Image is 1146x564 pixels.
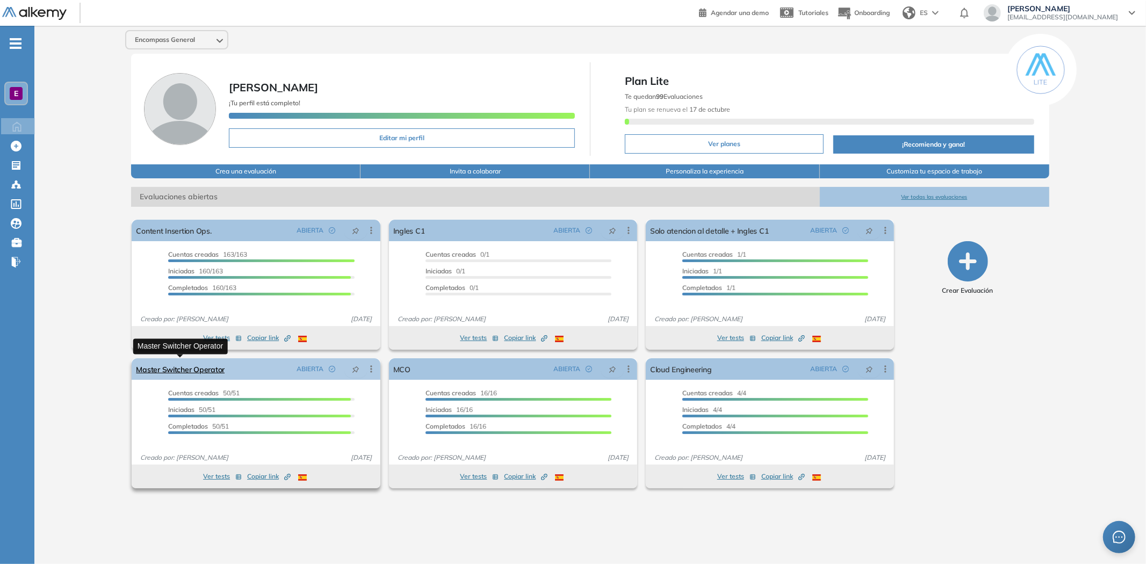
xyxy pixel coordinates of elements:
span: 0/1 [426,250,489,258]
span: 1/1 [682,250,746,258]
button: Copiar link [761,331,805,344]
a: Agendar una demo [699,5,769,18]
span: ABIERTA [297,364,323,374]
span: 16/16 [426,406,473,414]
span: [DATE] [860,314,890,324]
span: Completados [168,284,208,292]
span: 50/51 [168,406,215,414]
button: pushpin [344,360,367,378]
span: 160/163 [168,267,223,275]
button: Invita a colaborar [361,164,590,178]
span: Onboarding [854,9,890,17]
button: Editar mi perfil [229,128,575,148]
button: Ver tests [460,470,499,483]
span: Cuentas creadas [426,250,476,258]
b: 99 [656,92,664,100]
button: Copiar link [761,470,805,483]
img: ESP [298,474,307,481]
span: 16/16 [426,389,497,397]
a: MCO [393,358,410,380]
button: pushpin [601,360,624,378]
span: ABIERTA [810,226,837,235]
button: Ver tests [717,470,756,483]
button: Copiar link [247,331,291,344]
span: 16/16 [426,422,486,430]
a: Master Switcher Operator [136,358,225,380]
span: Copiar link [504,333,547,343]
span: Completados [168,422,208,430]
span: pushpin [609,226,616,235]
img: ESP [812,336,821,342]
a: Content Insertion Ops. [136,220,211,241]
span: check-circle [329,366,335,372]
span: 4/4 [682,406,722,414]
span: Creado por: [PERSON_NAME] [136,314,233,324]
span: check-circle [329,227,335,234]
img: world [903,6,916,19]
button: pushpin [601,222,624,239]
span: Iniciadas [682,267,709,275]
span: Cuentas creadas [682,389,733,397]
button: Personaliza la experiencia [590,164,819,178]
span: Copiar link [247,333,291,343]
span: ABIERTA [553,364,580,374]
span: Completados [682,422,722,430]
button: Copiar link [504,470,547,483]
img: ESP [812,474,821,481]
span: [PERSON_NAME] [229,81,318,94]
div: Master Switcher Operator [133,338,228,354]
span: pushpin [866,226,873,235]
span: Copiar link [761,333,805,343]
span: 0/1 [426,267,465,275]
span: [PERSON_NAME] [1007,4,1118,13]
button: Ver tests [717,331,756,344]
span: Encompass General [135,35,195,44]
span: pushpin [352,365,359,373]
span: check-circle [586,366,592,372]
span: Creado por: [PERSON_NAME] [393,314,490,324]
b: 17 de octubre [688,105,730,113]
button: Ver tests [203,470,242,483]
button: Ver todas las evaluaciones [820,187,1049,207]
span: 4/4 [682,389,746,397]
span: 160/163 [168,284,236,292]
span: 1/1 [682,284,736,292]
span: Evaluaciones abiertas [131,187,819,207]
span: check-circle [842,227,849,234]
span: Completados [682,284,722,292]
span: Copiar link [247,472,291,481]
button: Copiar link [504,331,547,344]
span: Cuentas creadas [168,389,219,397]
span: Cuentas creadas [682,250,733,258]
button: Customiza tu espacio de trabajo [820,164,1049,178]
span: Iniciadas [168,406,194,414]
span: Plan Lite [625,73,1034,89]
span: Creado por: [PERSON_NAME] [650,314,747,324]
span: Agendar una demo [711,9,769,17]
span: [DATE] [860,453,890,462]
button: Ver planes [625,134,824,154]
button: ¡Recomienda y gana! [833,135,1034,154]
button: Crea una evaluación [131,164,361,178]
span: 0/1 [426,284,479,292]
span: Copiar link [504,472,547,481]
span: Tutoriales [798,9,828,17]
span: Completados [426,422,465,430]
span: Iniciadas [682,406,709,414]
span: 163/163 [168,250,247,258]
span: ABIERTA [297,226,323,235]
span: 50/51 [168,422,229,430]
span: [DATE] [347,314,376,324]
span: Iniciadas [426,406,452,414]
button: pushpin [857,360,881,378]
span: Te quedan Evaluaciones [625,92,703,100]
span: Completados [426,284,465,292]
img: arrow [932,11,939,15]
span: check-circle [586,227,592,234]
a: Cloud Engineering [650,358,711,380]
span: Iniciadas [168,267,194,275]
span: Tu plan se renueva el [625,105,730,113]
span: ES [920,8,928,18]
button: Crear Evaluación [942,241,993,295]
img: ESP [298,336,307,342]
